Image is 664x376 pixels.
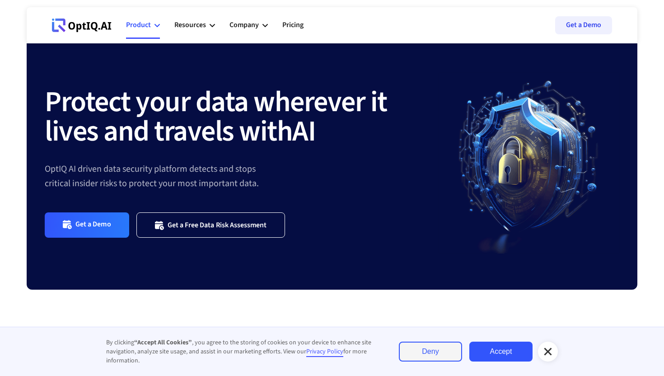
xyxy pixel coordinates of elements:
[126,12,160,39] div: Product
[45,162,439,191] div: OptIQ AI driven data security platform detects and stops critical insider risks to protect your m...
[292,111,315,152] strong: AI
[174,12,215,39] div: Resources
[174,19,206,31] div: Resources
[555,16,612,34] a: Get a Demo
[267,325,397,335] strong: Built by the team that has helped secure
[134,338,192,347] strong: “Accept All Cookies”
[45,212,129,237] a: Get a Demo
[282,12,304,39] a: Pricing
[168,221,267,230] div: Get a Free Data Risk Assessment
[126,19,151,31] div: Product
[229,12,268,39] div: Company
[399,342,462,362] a: Deny
[306,347,343,357] a: Privacy Policy
[469,342,533,362] a: Accept
[229,19,259,31] div: Company
[106,338,381,365] div: By clicking , you agree to the storing of cookies on your device to enhance site navigation, anal...
[52,12,112,39] a: Webflow Homepage
[136,212,285,237] a: Get a Free Data Risk Assessment
[75,220,111,230] div: Get a Demo
[45,81,387,152] strong: Protect your data wherever it lives and travels with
